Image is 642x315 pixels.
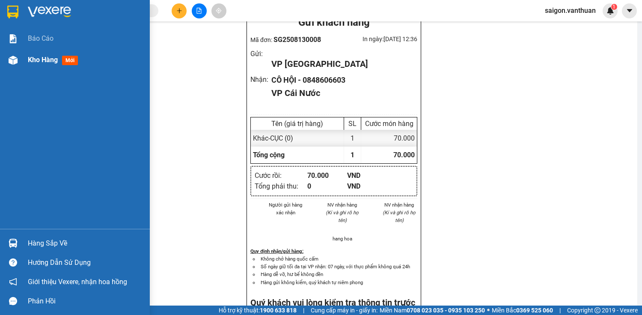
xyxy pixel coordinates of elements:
div: Cái Nước [101,7,170,18]
button: caret-down [622,3,637,18]
span: Giới thiệu Vexere, nhận hoa hồng [28,276,127,287]
span: Khác - CỤC (0) [253,134,293,142]
div: 0848606603 [101,28,170,40]
div: Tổng phải thu : [255,181,307,192]
div: 1 [344,130,361,147]
span: notification [9,278,17,286]
img: warehouse-icon [9,239,18,248]
i: (Kí và ghi rõ họ tên) [326,210,359,223]
li: Hàng dễ vỡ, hư bể không đền [259,270,417,278]
button: aim [211,3,226,18]
div: Gửi khách hàng [250,15,417,31]
span: aim [216,8,222,14]
li: Hàng gửi không kiểm, quý khách tự niêm phong [259,279,417,286]
div: Tên hàng: CỤC ( : 1 ) [7,60,170,71]
li: Không chở hàng quốc cấm [259,255,417,263]
div: VND [347,170,387,181]
span: 70.000 [393,151,415,159]
img: warehouse-icon [9,56,18,65]
span: Kho hàng [28,56,58,64]
sup: 1 [611,4,617,10]
span: Hỗ trợ kỹ thuật: [219,306,297,315]
div: Mã đơn: [250,34,334,45]
span: 1 [612,4,615,10]
li: NV nhận hàng [324,201,361,209]
div: 0 [307,181,347,192]
span: Gửi: [7,7,21,16]
span: Miền Bắc [492,306,553,315]
span: 1 [351,151,354,159]
span: CR : [6,46,20,55]
strong: 0708 023 035 - 0935 103 250 [407,307,485,314]
img: logo-vxr [7,6,18,18]
li: hang hoa [324,235,361,243]
span: ⚪️ [487,309,490,312]
span: Nhận: [101,8,121,17]
span: copyright [594,307,600,313]
span: | [303,306,304,315]
span: Báo cáo [28,33,53,44]
strong: 1900 633 818 [260,307,297,314]
div: Hướng dẫn sử dụng [28,256,143,269]
span: | [559,306,561,315]
div: SL [346,120,359,128]
div: 70.000 [6,45,96,55]
img: solution-icon [9,34,18,43]
div: CÔ HỘI - 0848606603 [271,74,410,86]
span: mới [62,56,78,65]
span: message [9,297,17,305]
span: SL [77,60,88,72]
div: Cước món hàng [363,120,415,128]
div: Hàng sắp về [28,237,143,250]
span: Tổng cộng [253,151,285,159]
span: file-add [196,8,202,14]
div: VP Cái Nước [271,87,410,100]
div: [GEOGRAPHIC_DATA] [7,7,95,27]
div: Nhận : [250,74,271,85]
div: Cước rồi : [255,170,307,181]
div: 70.000 [361,130,417,147]
img: icon-new-feature [606,7,614,15]
div: Phản hồi [28,295,143,308]
span: Cung cấp máy in - giấy in: [311,306,377,315]
div: Quy định nhận/gửi hàng : [250,247,417,255]
span: question-circle [9,258,17,267]
span: saigon.vanthuan [538,5,603,16]
div: 70.000 [307,170,347,181]
button: plus [172,3,187,18]
i: (Kí và ghi rõ họ tên) [383,210,416,223]
span: SG2508130008 [273,36,321,44]
span: plus [176,8,182,14]
div: Tên (giá trị hàng) [253,120,342,128]
button: file-add [192,3,207,18]
span: caret-down [626,7,633,15]
strong: 0369 525 060 [516,307,553,314]
span: Miền Nam [380,306,485,315]
li: Số ngày giữ tối đa tại VP nhận: 07 ngày, với thực phẩm không quá 24h [259,263,417,270]
div: VP [GEOGRAPHIC_DATA] [271,57,410,71]
div: In ngày: [DATE] 12:36 [334,34,417,44]
li: NV nhận hàng [381,201,417,209]
li: Người gửi hàng xác nhận [267,201,304,216]
div: CÔ HỘI [101,18,170,28]
div: Gửi : [250,48,271,59]
div: VND [347,181,387,192]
